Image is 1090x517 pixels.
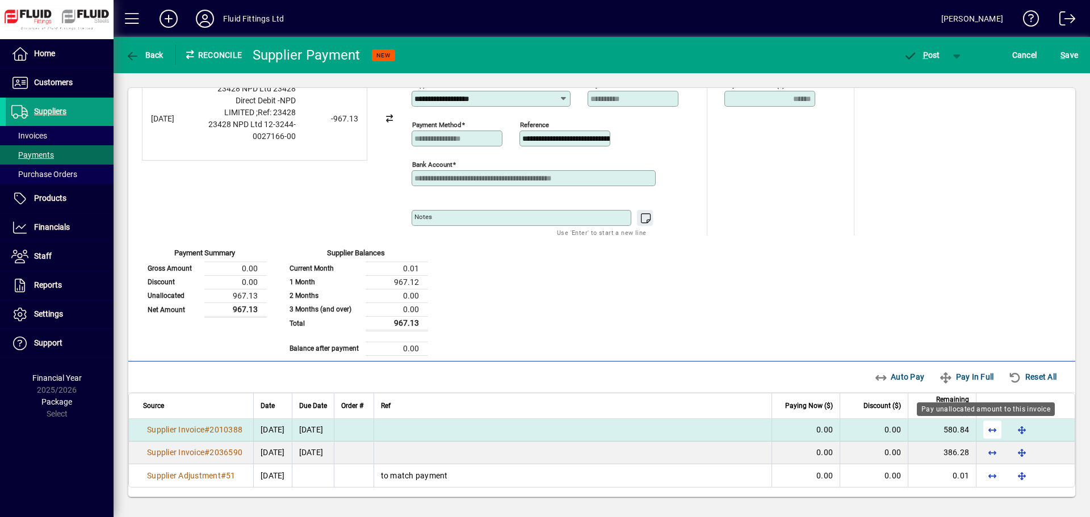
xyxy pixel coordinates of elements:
span: Order # [341,400,363,412]
span: ost [903,51,940,60]
td: 967.13 [204,302,267,317]
span: Paying Now ($) [785,400,833,412]
span: Supplier Invoice [147,448,204,457]
span: S [1060,51,1065,60]
td: [DATE] [292,419,334,442]
button: Pay In Full [934,367,998,387]
span: 2036590 [209,448,242,457]
a: Staff [6,242,114,271]
span: Purchase Orders [11,170,77,179]
td: to match payment [374,464,772,487]
span: Financial Year [32,373,82,383]
span: Supplier Invoice [147,425,204,434]
span: Payments [11,150,54,159]
td: 967.13 [366,316,428,330]
span: Remaining Balance ($) [915,393,969,418]
td: Discount [142,275,204,289]
span: 0.01 [953,471,969,480]
td: 2 Months [284,289,366,302]
span: 386.28 [944,448,970,457]
app-page-header-button: Back [114,45,176,65]
div: -967.13 [301,113,358,125]
span: Support [34,338,62,347]
span: 0.00 [816,471,833,480]
a: Products [6,184,114,213]
button: Auto Pay [870,367,929,387]
span: # [204,448,209,457]
td: 0.00 [204,262,267,275]
button: Save [1058,45,1081,65]
mat-label: Notes [414,213,432,221]
span: Settings [34,309,63,318]
span: Discount ($) [863,400,901,412]
td: 0.00 [366,302,428,316]
a: Home [6,40,114,68]
span: Customers [34,78,73,87]
a: Customers [6,69,114,97]
button: Back [123,45,166,65]
a: Payments [6,145,114,165]
a: Settings [6,300,114,329]
a: Logout [1051,2,1076,39]
td: Balance after payment [284,342,366,355]
td: Total [284,316,366,330]
span: Ref [381,400,391,412]
span: Home [34,49,55,58]
span: Invoices [11,131,47,140]
span: 2010388 [209,425,242,434]
div: Reconcile [176,46,244,64]
td: 0.00 [204,275,267,289]
td: 967.12 [366,275,428,289]
a: Supplier Invoice#2036590 [143,446,246,459]
div: Payment Summary [142,247,267,262]
span: Reset All [1008,368,1057,386]
span: 580.84 [944,425,970,434]
button: Post [898,45,946,65]
span: Back [125,51,163,60]
td: Unallocated [142,289,204,302]
td: 0.00 [366,342,428,355]
mat-hint: Use 'Enter' to start a new line [557,226,646,239]
a: Support [6,329,114,358]
a: Supplier Adjustment#51 [143,469,240,482]
div: Fluid Fittings Ltd [223,10,284,28]
span: P [923,51,928,60]
button: Add [150,9,187,29]
span: 0.00 [884,471,901,480]
div: Pay unallocated amount to this invoice [917,402,1055,416]
span: 0.00 [884,448,901,457]
span: Due Date [299,400,327,412]
span: Date [261,400,275,412]
span: # [204,425,209,434]
button: Reset All [1004,367,1061,387]
span: Products [34,194,66,203]
div: Supplier Balances [284,247,428,262]
span: ave [1060,46,1078,64]
div: Supplier Payment [253,46,360,64]
button: Profile [187,9,223,29]
a: Invoices [6,126,114,145]
span: [DATE] [261,448,285,457]
a: Knowledge Base [1014,2,1039,39]
span: [DATE] [261,425,285,434]
div: [PERSON_NAME] [941,10,1003,28]
app-page-summary-card: Payment Summary [142,236,267,318]
td: Net Amount [142,302,204,317]
span: 0.00 [816,425,833,434]
mat-label: Payment method [412,121,462,129]
span: Supplier Adjustment [147,471,221,480]
mat-label: Reference [520,121,549,129]
div: [DATE] [151,113,196,125]
span: NEW [376,52,391,59]
td: Current Month [284,262,366,275]
span: 23428 NPD Ltd 23428 Direct Debit -NPD LIMITED ;Ref: 23428 23428 NPD Ltd 12-3244-0027166-00 [208,84,296,141]
td: 0.01 [366,262,428,275]
a: Purchase Orders [6,165,114,184]
span: 0.00 [884,425,901,434]
a: Reports [6,271,114,300]
span: Staff [34,251,52,260]
span: 0.00 [816,448,833,457]
span: Reports [34,280,62,289]
span: Financials [34,222,70,232]
mat-label: Bank Account [412,161,452,169]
